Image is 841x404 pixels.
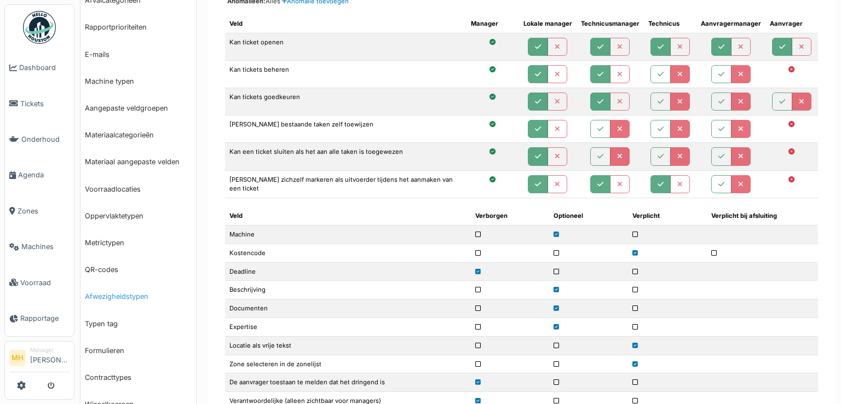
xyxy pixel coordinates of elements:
[549,207,628,225] th: Optioneel
[9,350,26,366] li: MH
[225,373,471,392] td: De aanvrager toestaan te melden dat het dringend is
[225,336,471,355] td: Locatie als vrije tekst
[23,11,56,44] img: Badge_color-CXgf-gQk.svg
[225,318,471,337] td: Expertise
[5,193,74,229] a: Zones
[466,15,519,33] th: Manager
[80,310,196,337] a: Typen tag
[225,281,471,299] td: Beschrijving
[225,170,466,198] td: [PERSON_NAME] zichzelf markeren als uitvoerder tijdens het aanmaken van een ticket
[225,88,466,116] td: Kan tickets goedkeuren
[80,148,196,175] a: Materiaal aangepaste velden
[225,116,466,143] td: [PERSON_NAME] bestaande taken zelf toewijzen
[80,337,196,364] a: Formulieren
[80,229,196,256] a: Metrictypen
[5,122,74,157] a: Onderhoud
[707,207,818,225] th: Verplicht bij afsluiting
[80,256,196,283] a: QR-codes
[577,15,644,33] th: Technicusmanager
[5,264,74,300] a: Voorraad
[225,244,471,262] td: Kostencode
[471,207,550,225] th: Verborgen
[644,15,696,33] th: Technicus
[20,99,70,109] span: Tickets
[80,14,196,41] a: Rapportprioriteiten
[80,68,196,95] a: Machine typen
[80,364,196,391] a: Contracttypes
[30,346,70,370] li: [PERSON_NAME]
[225,299,471,318] td: Documenten
[225,262,471,281] td: Deadline
[80,122,196,148] a: Materiaalcategorieën
[225,355,471,373] td: Zone selecteren in de zonelijst
[225,207,471,225] th: Veld
[5,157,74,193] a: Agenda
[628,207,707,225] th: Verplicht
[5,85,74,121] a: Tickets
[30,346,70,354] div: Manager
[225,143,466,170] td: Kan een ticket sluiten als het aan alle taken is toegewezen
[80,41,196,68] a: E-mails
[80,95,196,122] a: Aangepaste veldgroepen
[5,301,74,336] a: Rapportage
[19,62,70,73] span: Dashboard
[696,15,765,33] th: Aanvragermanager
[18,206,70,216] span: Zones
[20,313,70,324] span: Rapportage
[765,15,818,33] th: Aanvrager
[21,134,70,145] span: Onderhoud
[9,346,70,372] a: MH Manager[PERSON_NAME]
[21,241,70,252] span: Machines
[80,203,196,229] a: Oppervlaktetypen
[225,226,471,244] td: Machine
[5,50,74,85] a: Dashboard
[519,15,577,33] th: Lokale manager
[225,60,466,88] td: Kan tickets beheren
[20,278,70,288] span: Voorraad
[80,176,196,203] a: Voorraadlocaties
[5,229,74,264] a: Machines
[80,283,196,310] a: Afwezigheidstypen
[18,170,70,180] span: Agenda
[225,15,466,33] th: Veld
[225,33,466,60] td: Kan ticket openen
